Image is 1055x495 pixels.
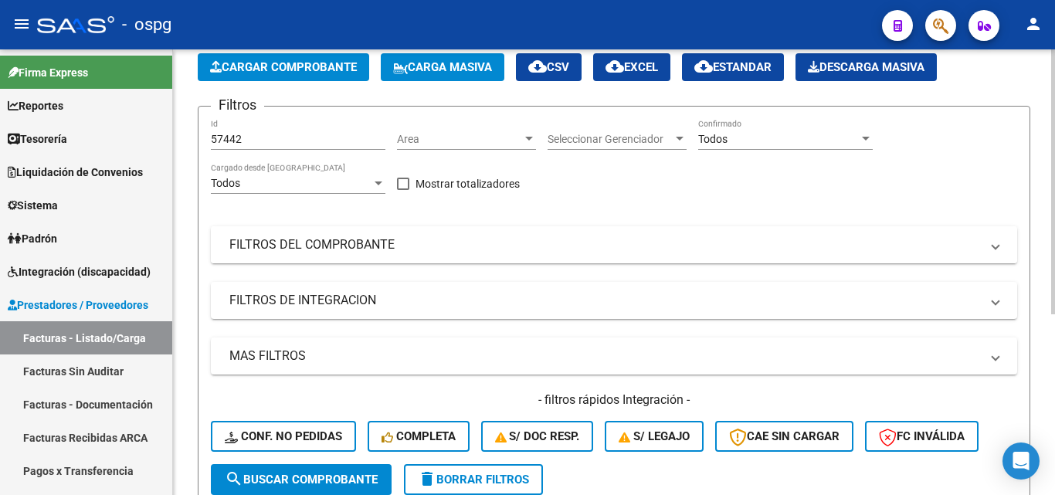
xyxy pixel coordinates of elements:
button: Estandar [682,53,784,81]
span: CAE SIN CARGAR [729,429,840,443]
h3: Filtros [211,94,264,116]
mat-expansion-panel-header: FILTROS DEL COMPROBANTE [211,226,1017,263]
mat-panel-title: FILTROS DE INTEGRACION [229,292,980,309]
button: S/ Doc Resp. [481,421,594,452]
button: Carga Masiva [381,53,504,81]
app-download-masive: Descarga masiva de comprobantes (adjuntos) [795,53,937,81]
span: CSV [528,60,569,74]
button: Completa [368,421,470,452]
span: Buscar Comprobante [225,473,378,487]
span: Todos [698,133,728,145]
mat-icon: delete [418,470,436,488]
button: S/ legajo [605,421,704,452]
span: Prestadores / Proveedores [8,297,148,314]
span: Mostrar totalizadores [416,175,520,193]
button: Conf. no pedidas [211,421,356,452]
mat-expansion-panel-header: MAS FILTROS [211,337,1017,375]
button: FC Inválida [865,421,979,452]
span: FC Inválida [879,429,965,443]
span: Sistema [8,197,58,214]
mat-icon: person [1024,15,1043,33]
span: Seleccionar Gerenciador [548,133,673,146]
span: Tesorería [8,131,67,147]
button: EXCEL [593,53,670,81]
span: Borrar Filtros [418,473,529,487]
mat-icon: cloud_download [694,57,713,76]
button: Buscar Comprobante [211,464,392,495]
mat-panel-title: FILTROS DEL COMPROBANTE [229,236,980,253]
span: Carga Masiva [393,60,492,74]
mat-expansion-panel-header: FILTROS DE INTEGRACION [211,282,1017,319]
div: Open Intercom Messenger [1002,442,1040,480]
button: CSV [516,53,582,81]
span: Completa [382,429,456,443]
span: EXCEL [606,60,658,74]
button: Cargar Comprobante [198,53,369,81]
span: S/ legajo [619,429,690,443]
button: Borrar Filtros [404,464,543,495]
span: Liquidación de Convenios [8,164,143,181]
span: Cargar Comprobante [210,60,357,74]
span: Estandar [694,60,772,74]
span: S/ Doc Resp. [495,429,580,443]
span: Descarga Masiva [808,60,924,74]
mat-icon: cloud_download [606,57,624,76]
span: Todos [211,177,240,189]
span: Area [397,133,522,146]
span: Reportes [8,97,63,114]
button: CAE SIN CARGAR [715,421,853,452]
mat-icon: search [225,470,243,488]
h4: - filtros rápidos Integración - [211,392,1017,409]
span: Padrón [8,230,57,247]
mat-icon: cloud_download [528,57,547,76]
span: Firma Express [8,64,88,81]
mat-panel-title: MAS FILTROS [229,348,980,364]
span: Integración (discapacidad) [8,263,151,280]
mat-icon: menu [12,15,31,33]
button: Descarga Masiva [795,53,937,81]
span: - ospg [122,8,171,42]
span: Conf. no pedidas [225,429,342,443]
